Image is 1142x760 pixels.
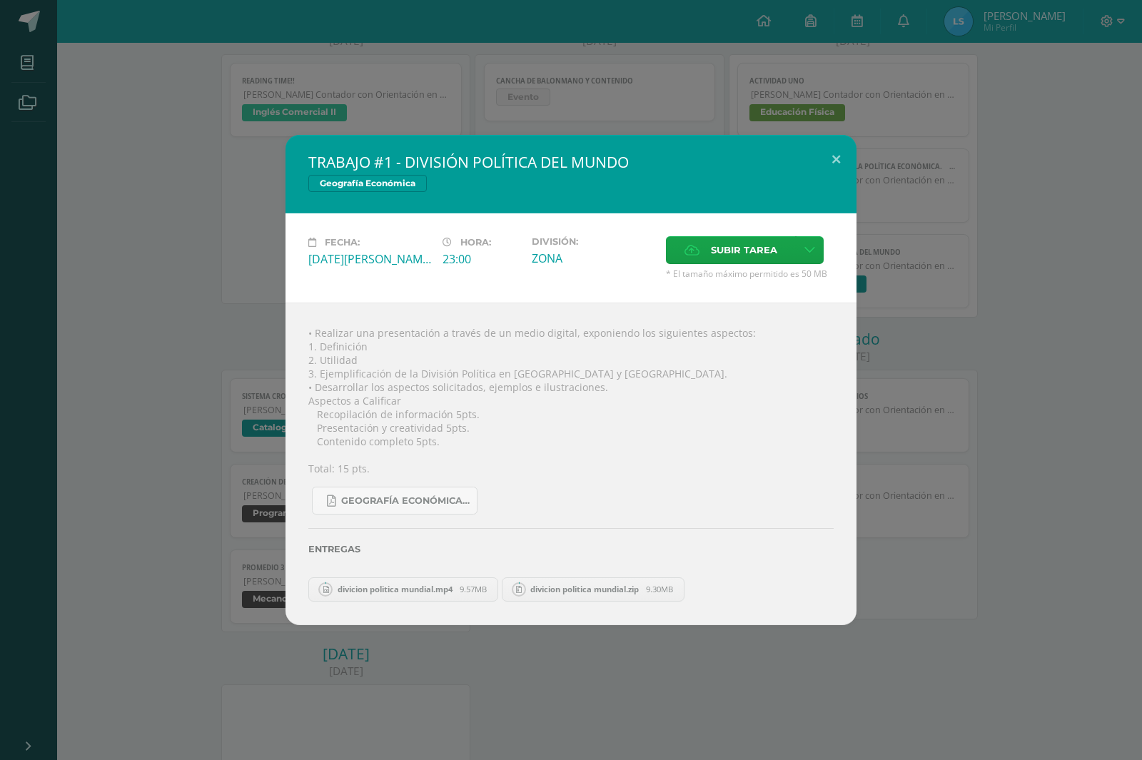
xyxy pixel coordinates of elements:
div: 23:00 [443,251,520,267]
span: divicion politica mundial.zip [523,584,646,594]
span: 9.57MB [460,584,487,594]
a: divicion politica mundial.mp4 [308,577,498,602]
span: Fecha: [325,237,360,248]
span: Hora: [460,237,491,248]
label: División: [532,236,655,247]
div: ZONA [532,250,655,266]
h2: TRABAJO #1 - DIVISIÓN POLÍTICA DEL MUNDO [308,152,834,172]
div: [DATE][PERSON_NAME] [308,251,431,267]
label: Entregas [308,544,834,554]
div: • Realizar una presentación a través de un medio digital, exponiendo los siguientes aspectos: 1. ... [285,303,856,624]
span: * El tamaño máximo permitido es 50 MB [666,268,834,280]
span: GEOGRAFÍA ECONÓMICA.pdf [341,495,470,507]
span: divicion politica mundial.mp4 [330,584,460,594]
a: GEOGRAFÍA ECONÓMICA.pdf [312,487,477,515]
button: Close (Esc) [816,135,856,183]
span: Geografía Económica [308,175,427,192]
a: divicion politica mundial.zip [502,577,685,602]
span: Subir tarea [711,237,777,263]
span: 9.30MB [646,584,673,594]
